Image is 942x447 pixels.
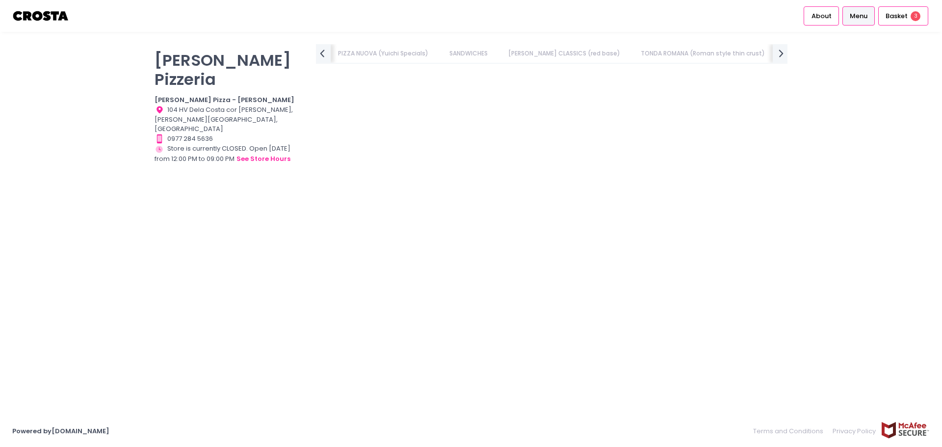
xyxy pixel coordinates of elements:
a: SANDWICHES [440,44,497,63]
span: 3 [911,11,920,21]
a: Menu [842,6,875,25]
img: mcafee-secure [881,421,930,439]
span: Basket [886,11,908,21]
div: 104 HV Dela Costa cor [PERSON_NAME], [PERSON_NAME][GEOGRAPHIC_DATA], [GEOGRAPHIC_DATA] [155,105,304,134]
a: Terms and Conditions [753,421,828,441]
span: About [811,11,832,21]
b: [PERSON_NAME] Pizza - [PERSON_NAME] [155,95,294,105]
p: [PERSON_NAME] Pizzeria [155,51,304,89]
img: logo [12,7,70,25]
a: Powered by[DOMAIN_NAME] [12,426,109,436]
a: Privacy Policy [828,421,881,441]
a: [PERSON_NAME] CLASSICS (red base) [498,44,629,63]
a: PIZZA NUOVA (Yuichi Specials) [329,44,438,63]
a: About [804,6,839,25]
span: Menu [850,11,867,21]
div: Store is currently CLOSED. Open [DATE] from 12:00 PM to 09:00 PM [155,144,304,164]
div: 0977 284 5636 [155,134,304,144]
a: TONDA ROMANA (Roman style thin crust) [631,44,775,63]
button: see store hours [236,154,291,164]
